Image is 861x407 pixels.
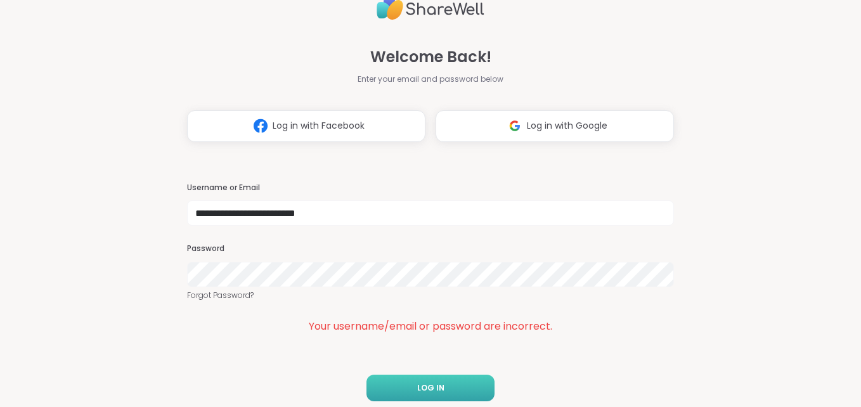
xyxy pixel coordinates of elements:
[417,382,444,394] span: LOG IN
[187,110,425,142] button: Log in with Facebook
[436,110,674,142] button: Log in with Google
[527,119,607,132] span: Log in with Google
[273,119,365,132] span: Log in with Facebook
[503,114,527,138] img: ShareWell Logomark
[358,74,503,85] span: Enter your email and password below
[370,46,491,68] span: Welcome Back!
[187,290,674,301] a: Forgot Password?
[187,319,674,334] div: Your username/email or password are incorrect.
[249,114,273,138] img: ShareWell Logomark
[187,183,674,193] h3: Username or Email
[366,375,495,401] button: LOG IN
[187,243,674,254] h3: Password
